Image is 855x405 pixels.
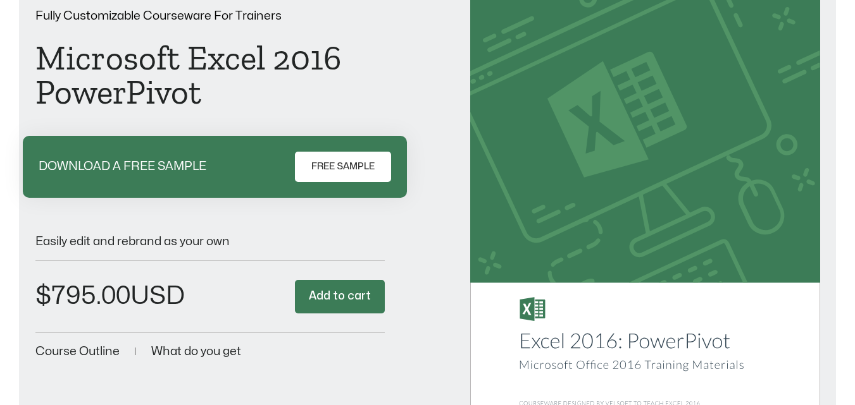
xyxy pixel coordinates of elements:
a: What do you get [151,346,241,358]
a: Course Outline [35,346,120,358]
bdi: 795.00 [35,284,130,308]
p: Fully Customizable Courseware For Trainers [35,10,385,22]
a: FREE SAMPLE [295,152,391,182]
span: $ [35,284,51,308]
button: Add to cart [295,280,385,313]
p: Easily edit and rebrand as your own [35,236,385,248]
span: FREE SAMPLE [311,159,375,174]
p: DOWNLOAD A FREE SAMPLE [39,160,206,172]
h1: Microsoft Excel 2016 PowerPivot [35,41,385,109]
